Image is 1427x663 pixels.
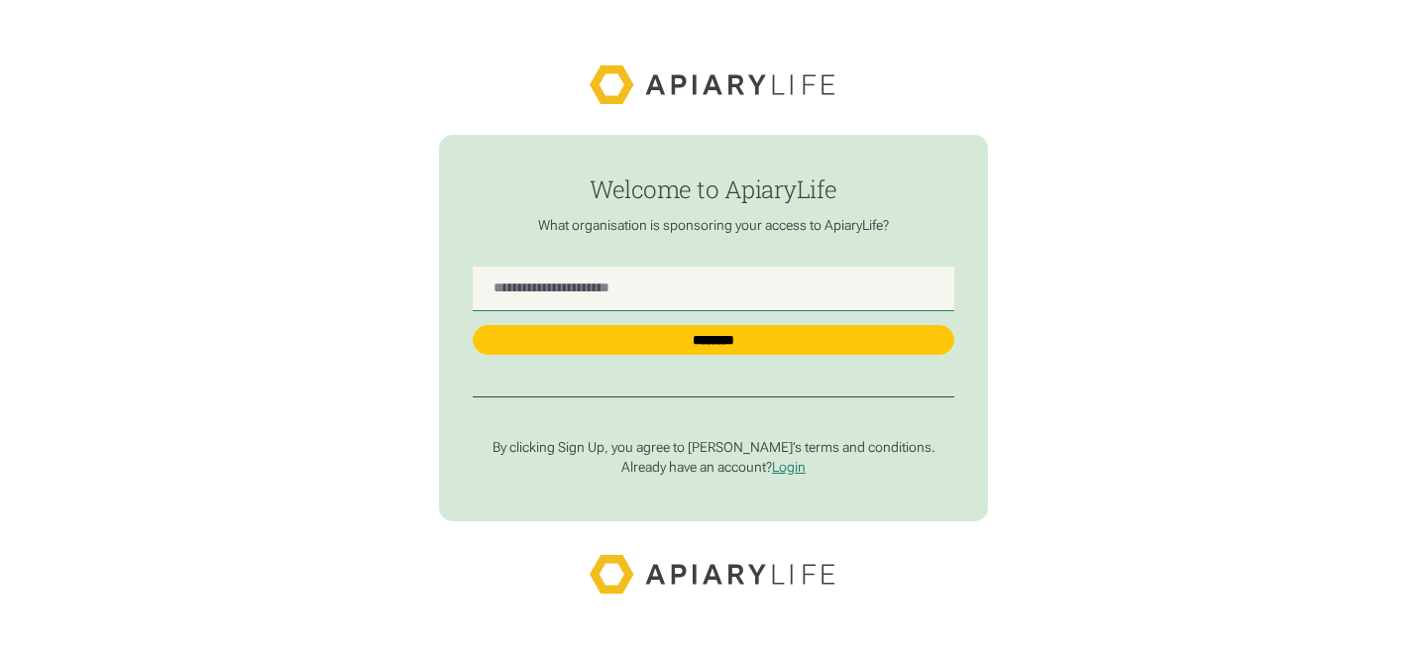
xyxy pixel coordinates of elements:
[473,217,953,234] p: What organisation is sponsoring your access to ApiaryLife?
[473,176,953,203] h1: Welcome to ApiaryLife
[473,439,953,456] p: By clicking Sign Up, you agree to [PERSON_NAME]’s terms and conditions.
[473,459,953,476] p: Already have an account?
[772,459,806,475] a: Login
[439,135,989,520] form: find-employer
